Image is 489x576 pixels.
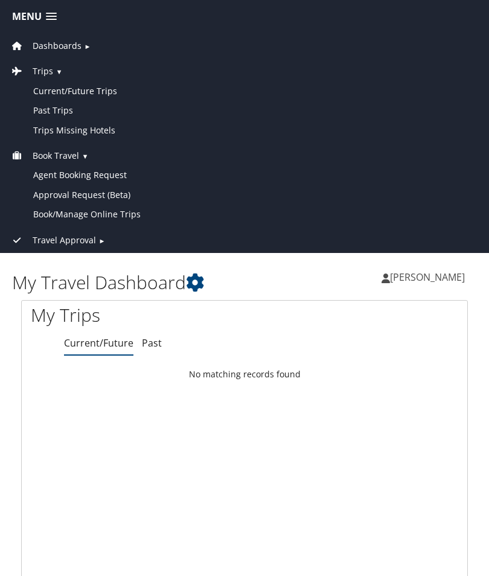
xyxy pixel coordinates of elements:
[12,11,42,22] span: Menu
[31,302,235,328] h1: My Trips
[3,205,486,224] a: Book/Manage Online Trips
[33,39,81,53] span: Dashboards
[12,270,245,295] h1: My Travel Dashboard
[56,67,62,76] span: ▼
[64,336,133,350] a: Current/Future
[3,165,486,185] a: Agent Booking Request
[382,259,477,295] a: [PERSON_NAME]
[6,7,63,27] a: Menu
[9,65,53,77] a: Trips
[9,150,79,161] a: Book Travel
[390,270,465,284] span: [PERSON_NAME]
[22,363,467,385] td: No matching records found
[9,234,96,246] a: Travel Approval
[33,234,96,247] span: Travel Approval
[98,236,105,245] span: ►
[81,152,88,161] span: ▼
[142,336,162,350] a: Past
[3,185,486,205] a: Approval Request (Beta)
[84,42,91,51] span: ►
[33,149,79,162] span: Book Travel
[3,121,486,140] a: Trips Missing Hotels
[3,101,486,120] a: Past Trips
[3,82,486,101] a: Current/Future Trips
[9,40,81,51] a: Dashboards
[33,65,53,78] span: Trips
